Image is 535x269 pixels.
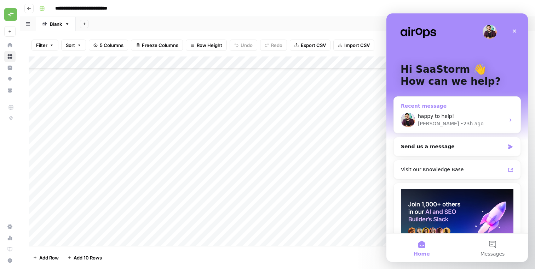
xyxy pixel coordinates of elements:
[74,254,102,261] span: Add 10 Rows
[4,85,16,96] a: Your Data
[241,42,253,49] span: Undo
[271,42,282,49] span: Redo
[4,8,17,21] img: SaaStorm Logo
[186,40,227,51] button: Row Height
[333,40,374,51] button: Import CSV
[344,42,370,49] span: Import CSV
[100,42,123,49] span: 5 Columns
[4,232,16,244] a: Usage
[66,42,75,49] span: Sort
[142,42,178,49] span: Freeze Columns
[131,40,183,51] button: Freeze Columns
[36,17,76,31] a: Blank
[4,244,16,255] a: Learning Hub
[4,73,16,85] a: Opportunities
[39,254,59,261] span: Add Row
[4,62,16,73] a: Insights
[29,252,63,263] button: Add Row
[4,255,16,266] button: Help + Support
[230,40,257,51] button: Undo
[260,40,287,51] button: Redo
[4,51,16,62] a: Browse
[63,252,106,263] button: Add 10 Rows
[4,221,16,232] a: Settings
[290,40,330,51] button: Export CSV
[197,42,222,49] span: Row Height
[61,40,86,51] button: Sort
[89,40,128,51] button: 5 Columns
[31,40,58,51] button: Filter
[50,20,62,28] div: Blank
[36,42,47,49] span: Filter
[4,40,16,51] a: Home
[4,6,16,23] button: Workspace: SaaStorm
[301,42,326,49] span: Export CSV
[386,13,528,262] iframe: Intercom live chat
